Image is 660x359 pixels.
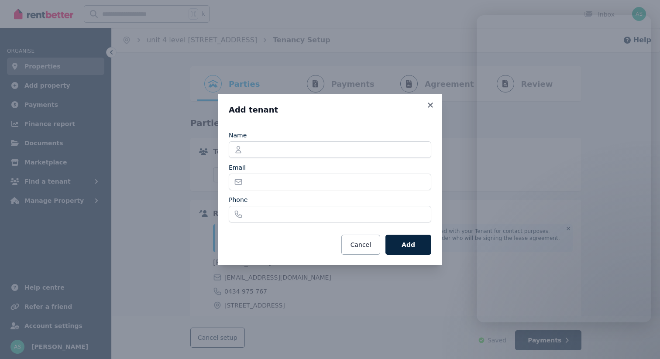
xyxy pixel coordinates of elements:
button: Add [385,235,431,255]
label: Phone [229,195,247,204]
button: Cancel [341,235,380,255]
label: Email [229,163,246,172]
label: Name [229,131,247,140]
iframe: Intercom live chat [630,329,651,350]
iframe: Intercom live chat [477,15,651,322]
h3: Add tenant [229,105,431,115]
